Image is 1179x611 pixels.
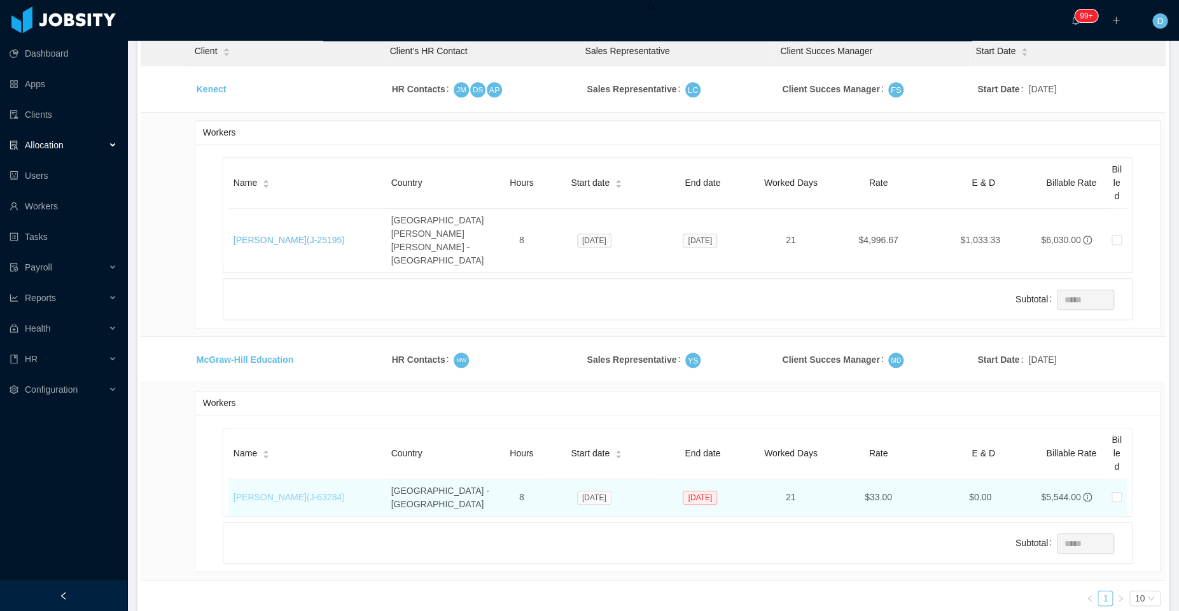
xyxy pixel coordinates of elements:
td: 8 [499,479,543,516]
strong: HR Contacts [392,355,445,365]
i: icon: caret-down [615,453,622,457]
div: Sort [262,448,270,457]
i: icon: file-protect [10,263,18,272]
a: 1 [1098,591,1112,605]
input: Subtotal Subtotal [1057,290,1113,309]
a: Kenect [197,84,227,94]
a: icon: auditClients [10,102,117,127]
i: icon: solution [10,141,18,150]
span: E & D [972,178,995,188]
span: YS [688,353,699,367]
i: icon: caret-up [223,46,230,50]
span: Rate [869,448,888,458]
a: [PERSON_NAME](J-25195) [234,235,345,245]
span: Name [234,447,257,460]
span: Reports [25,293,56,303]
i: icon: down [1147,594,1155,603]
td: 21 [756,479,826,516]
i: icon: search [647,3,656,11]
i: icon: caret-up [615,449,622,453]
span: $0.00 [969,492,991,502]
a: [PERSON_NAME](J-63284) [234,492,345,502]
span: Name [234,176,257,190]
a: McGraw-Hill Education [197,355,293,365]
div: Sort [262,178,270,186]
span: Worked Days [764,448,818,458]
li: Previous Page [1082,591,1098,606]
span: Sales Representative [585,46,669,56]
div: Sort [223,46,230,55]
span: E & D [972,448,995,458]
span: Start date [571,447,610,460]
td: $33.00 [826,479,931,516]
span: Hours [510,178,533,188]
span: End date [685,448,720,458]
a: icon: userWorkers [10,193,117,219]
span: info-circle [1083,235,1092,244]
i: icon: plus [1112,16,1120,25]
i: icon: line-chart [10,293,18,302]
span: [DATE] [683,234,717,248]
span: [DATE] [1028,353,1056,367]
span: [DATE] [577,234,611,248]
span: Start date [571,176,610,190]
span: Start Date [975,45,1015,58]
div: Workers [203,391,1152,415]
a: icon: appstoreApps [10,71,117,97]
span: [DATE] [577,491,611,505]
span: Country [391,448,422,458]
span: Health [25,323,50,334]
strong: Client Succes Manager [782,355,879,365]
span: $1,033.33 [960,235,1000,245]
div: $5,544.00 [1041,491,1080,504]
span: Rate [869,178,888,188]
span: AP [489,83,500,96]
i: icon: caret-down [615,183,622,186]
i: icon: book [10,355,18,363]
span: D [1157,13,1163,29]
span: Client’s HR Contact [390,46,468,56]
i: icon: caret-down [263,183,270,186]
i: icon: left [1086,594,1094,602]
input: Subtotal Subtotal [1057,534,1113,553]
div: Sort [615,448,622,457]
strong: Sales Representative [587,84,676,94]
i: icon: caret-down [263,453,270,457]
td: 8 [499,209,543,272]
i: icon: caret-up [615,178,622,182]
span: LC [688,83,699,97]
span: DS [473,83,483,96]
li: Next Page [1113,591,1128,606]
div: Sort [1021,46,1028,55]
i: icon: caret-up [1021,46,1028,50]
i: icon: bell [1071,16,1080,25]
sup: 332 [1075,10,1098,22]
span: Worked Days [764,178,818,188]
span: MD [891,355,901,365]
strong: HR Contacts [392,84,445,94]
li: 1 [1098,591,1113,606]
label: Subtotal [1015,294,1057,304]
span: Billed [1112,435,1122,472]
a: icon: robotUsers [10,163,117,188]
td: [GEOGRAPHIC_DATA][PERSON_NAME][PERSON_NAME] - [GEOGRAPHIC_DATA] [386,209,500,272]
i: icon: caret-down [223,51,230,55]
i: icon: caret-up [263,178,270,182]
span: Country [391,178,422,188]
span: HR [25,354,38,364]
i: icon: medicine-box [10,324,18,333]
div: $6,030.00 [1041,234,1080,247]
span: Payroll [25,262,52,272]
i: icon: setting [10,385,18,394]
span: FS [891,83,902,97]
strong: Sales Representative [587,355,676,365]
i: icon: right [1117,594,1124,602]
td: 21 [756,209,826,272]
i: icon: caret-down [1021,51,1028,55]
span: End date [685,178,720,188]
a: icon: profileTasks [10,224,117,249]
div: Workers [203,121,1152,144]
span: MW [456,355,466,365]
span: Billed [1112,164,1122,201]
span: Hours [510,448,533,458]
